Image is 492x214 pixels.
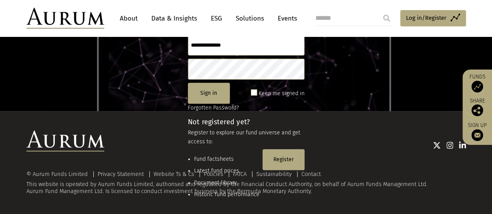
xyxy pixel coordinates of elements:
span: Log in/Register [406,13,446,23]
h4: Not registered yet? [188,118,305,125]
img: Linkedin icon [459,141,466,149]
p: Register to explore our fund universe and get access to: [188,129,305,146]
a: Sustainability [256,171,292,177]
img: Share this post [471,104,483,116]
a: Funds [466,73,488,92]
img: Aurum Logo [26,130,104,151]
img: Aurum [26,8,104,29]
img: Sign up to our newsletter [471,129,483,141]
a: Policies [204,171,223,177]
a: Sign up [466,122,488,141]
button: Sign in [188,83,230,104]
a: About [116,11,142,26]
a: Events [274,11,297,26]
div: Share [466,98,488,116]
a: Contact [301,171,321,177]
a: Forgotten Password? [188,104,239,111]
a: Log in/Register [400,10,466,26]
img: Instagram icon [446,141,453,149]
a: Privacy Statement [98,171,144,177]
div: This website is operated by Aurum Funds Limited, authorised and regulated by the Financial Conduc... [26,171,466,195]
div: © Aurum Funds Limited [26,171,92,177]
a: Website Ts & Cs [154,171,194,177]
input: Submit [379,10,394,26]
a: FATCA [233,171,247,177]
a: ESG [207,11,226,26]
a: Data & Insights [147,11,201,26]
img: Access Funds [471,81,483,92]
a: Solutions [232,11,268,26]
img: Twitter icon [433,141,441,149]
label: Keep me signed in [259,89,305,98]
